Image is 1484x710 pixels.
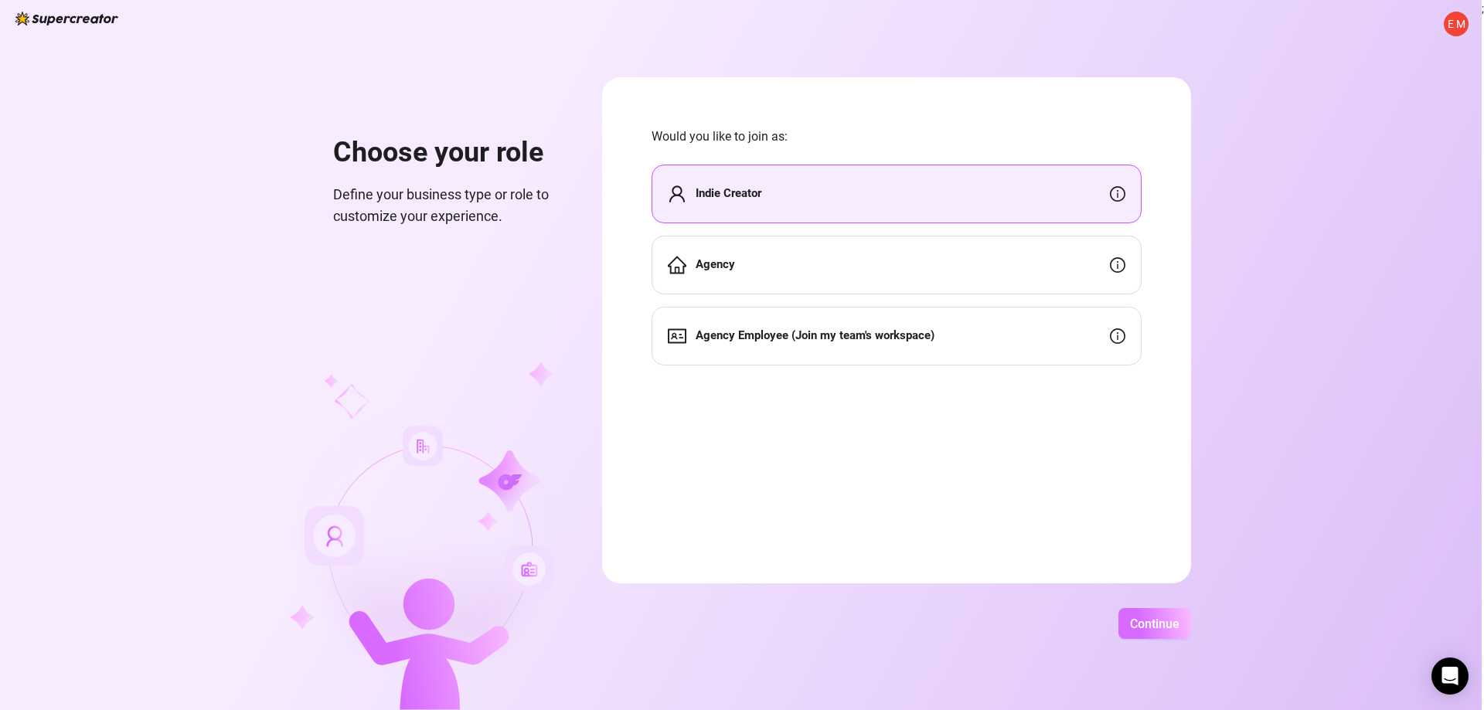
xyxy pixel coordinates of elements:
[696,257,735,271] strong: Agency
[696,328,934,342] strong: Agency Employee (Join my team's workspace)
[1110,328,1125,344] span: info-circle
[1130,617,1179,631] span: Continue
[1431,657,1469,695] div: Open Intercom Messenger
[333,136,565,170] h1: Choose your role
[1448,15,1465,32] span: E M
[652,127,1142,146] span: Would you like to join as:
[15,12,118,25] img: logo
[333,184,565,228] span: Define your business type or role to customize your experience.
[1110,257,1125,273] span: info-circle
[668,327,686,345] span: idcard
[668,185,686,203] span: user
[1118,608,1191,639] button: Continue
[1110,186,1125,202] span: info-circle
[668,256,686,274] span: home
[696,186,761,200] strong: Indie Creator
